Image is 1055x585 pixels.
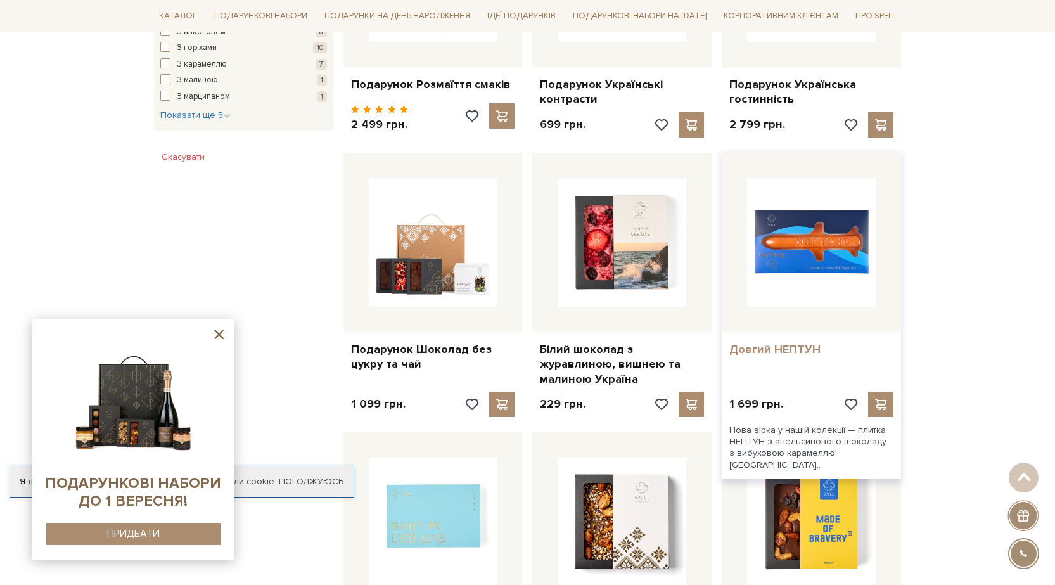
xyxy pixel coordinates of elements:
[177,91,230,103] span: З марципаном
[482,6,561,26] a: Ідеї подарунків
[719,5,843,27] a: Корпоративним клієнтам
[177,42,217,55] span: З горіхами
[319,6,475,26] a: Подарунки на День народження
[160,58,327,71] button: З карамеллю 7
[316,27,327,37] span: 8
[540,397,585,411] p: 229 грн.
[729,342,893,357] a: Довгий НЕПТУН
[540,77,704,107] a: Подарунок Українські контрасти
[10,476,354,487] div: Я дозволяю [DOMAIN_NAME] використовувати
[317,91,327,102] span: 1
[351,77,515,92] a: Подарунок Розмаїття смаків
[160,26,327,39] button: З алкоголем 8
[729,77,893,107] a: Подарунок Українська гостинність
[177,74,218,87] span: З малиною
[850,6,901,26] a: Про Spell
[154,6,202,26] a: Каталог
[351,117,409,132] p: 2 499 грн.
[568,5,712,27] a: Подарункові набори на [DATE]
[313,42,327,53] span: 10
[351,397,406,411] p: 1 099 грн.
[160,74,327,87] button: З малиною 1
[209,6,312,26] a: Подарункові набори
[729,117,785,132] p: 2 799 грн.
[729,397,783,411] p: 1 699 грн.
[279,476,343,487] a: Погоджуюсь
[540,342,704,387] a: Білий шоколад з журавлиною, вишнею та малиною Україна
[177,58,227,71] span: З карамеллю
[177,26,226,39] span: З алкоголем
[722,417,901,479] div: Нова зірка у нашій колекції — плитка НЕПТУН з апельсинового шоколаду з вибуховою карамеллю! [GEOG...
[217,476,274,487] a: файли cookie
[160,42,327,55] button: З горіхами 10
[160,91,327,103] button: З марципаном 1
[317,75,327,86] span: 1
[154,147,212,167] button: Скасувати
[540,117,585,132] p: 699 грн.
[160,110,231,120] span: Показати ще 5
[316,59,327,70] span: 7
[351,342,515,372] a: Подарунок Шоколад без цукру та чай
[160,109,231,122] button: Показати ще 5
